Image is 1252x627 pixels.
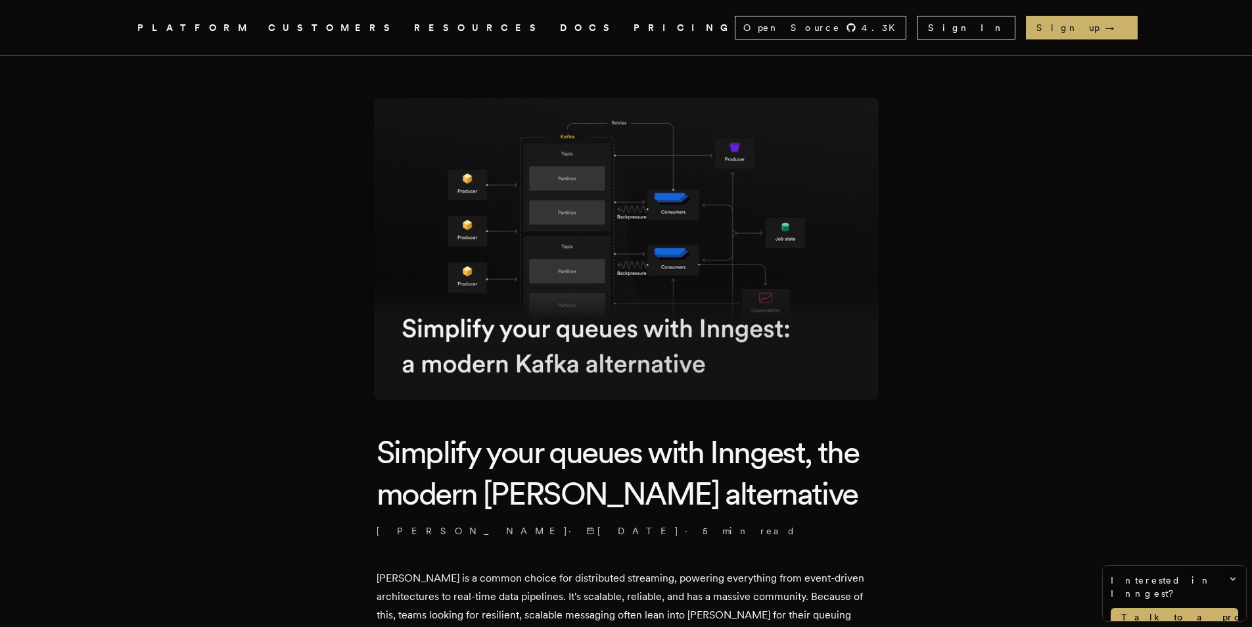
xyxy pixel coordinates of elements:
[743,21,841,34] span: Open Source
[634,20,735,36] a: PRICING
[137,20,252,36] button: PLATFORM
[1111,574,1238,600] span: Interested in Inngest?
[374,98,879,400] img: Featured image for Simplify your queues with Inngest, the modern Kafka alternative blog post
[414,20,544,36] button: RESOURCES
[917,16,1015,39] a: Sign In
[377,524,876,538] p: [PERSON_NAME] · ·
[703,524,796,538] span: 5 min read
[586,524,680,538] span: [DATE]
[560,20,618,36] a: DOCS
[862,21,903,34] span: 4.3 K
[1105,21,1127,34] span: →
[377,432,876,514] h1: Simplify your queues with Inngest, the modern [PERSON_NAME] alternative
[1026,16,1138,39] a: Sign up
[268,20,398,36] a: CUSTOMERS
[1111,608,1238,626] a: Talk to a product expert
